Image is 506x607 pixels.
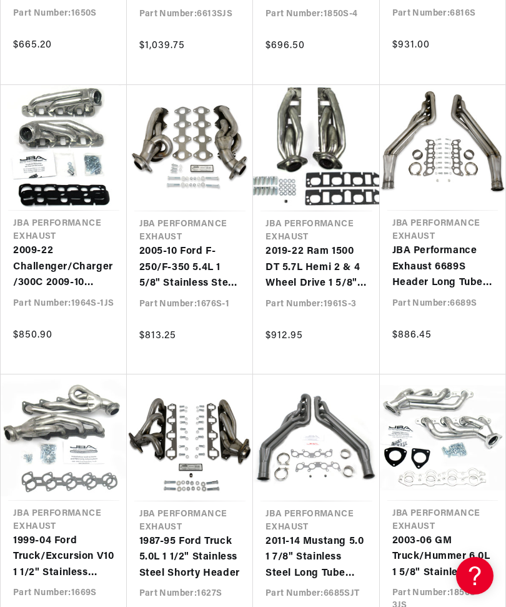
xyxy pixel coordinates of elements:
a: 2003-06 GM Truck/Hummer 6.0L 1 5/8" Stainless Steel Shorty Header with Metallic Ceramic Coating [392,533,494,581]
a: 2009-22 Challenger/Charger/300C 2009-10 Magnum 5.7L 1 3/4" Stainless Steel Shorty Header with Met... [13,243,114,291]
a: 2019-22 Ram 1500 DT 5.7L Hemi 2 & 4 Wheel Drive 1 5/8" Stainless Steel Shorty Header [265,244,367,292]
a: 2011-14 Mustang 5.0 1 7/8" Stainless Steel Long Tube Header with Titanium Ceramic Coating [265,534,367,582]
a: 1987-95 Ford Truck 5.0L 1 1/2" Stainless Steel Shorty Header [139,534,241,582]
a: 2005-10 Ford F-250/F-350 5.4L 1 5/8" Stainless Steel Shorty Header [139,244,241,292]
a: JBA Performance Exhaust 6689S Header Long Tube 1 7/8" Stainless Steel 15-19 Mustang 5.0L [392,243,494,291]
a: 1999-04 Ford Truck/Excursion V10 1 1/2" Stainless Steel Shorty Header [13,533,114,581]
